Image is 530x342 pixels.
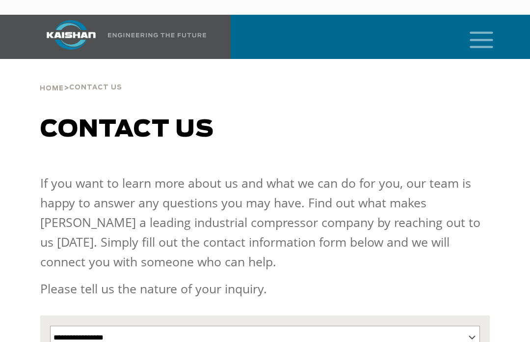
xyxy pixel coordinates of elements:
[40,59,122,96] div: >
[40,118,214,142] span: Contact us
[34,20,108,50] img: kaishan logo
[40,84,64,92] a: Home
[69,85,122,91] span: Contact Us
[40,173,490,271] p: If you want to learn more about us and what we can do for you, our team is happy to answer any qu...
[466,28,482,45] a: mobile menu
[34,15,208,59] a: Kaishan USA
[40,85,64,92] span: Home
[40,279,490,298] p: Please tell us the nature of your inquiry.
[108,33,206,37] img: Engineering the future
